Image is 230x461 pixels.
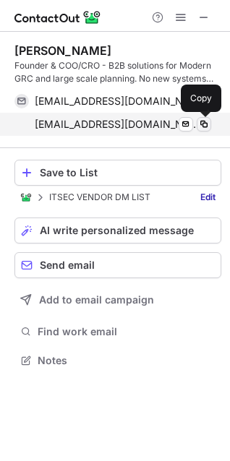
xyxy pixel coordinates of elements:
[35,95,200,108] span: [EMAIL_ADDRESS][DOMAIN_NAME]
[14,252,221,278] button: Send email
[40,167,215,178] div: Save to List
[38,354,216,367] span: Notes
[39,294,154,306] span: Add to email campaign
[14,160,221,186] button: Save to List
[195,190,221,204] a: Edit
[40,225,194,236] span: AI write personalized message
[38,325,216,338] span: Find work email
[14,43,111,58] div: [PERSON_NAME]
[14,59,221,85] div: Founder & COO/CRO - B2B solutions for Modern GRC and large scale planning. No new systems required.
[20,191,32,203] img: ContactOut
[14,287,221,313] button: Add to email campaign
[40,259,95,271] span: Send email
[14,322,221,342] button: Find work email
[14,9,101,26] img: ContactOut v5.3.10
[49,192,150,202] p: ITSEC VENDOR DM LIST
[14,350,221,371] button: Notes
[35,118,200,131] span: [EMAIL_ADDRESS][DOMAIN_NAME]
[14,217,221,244] button: AI write personalized message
